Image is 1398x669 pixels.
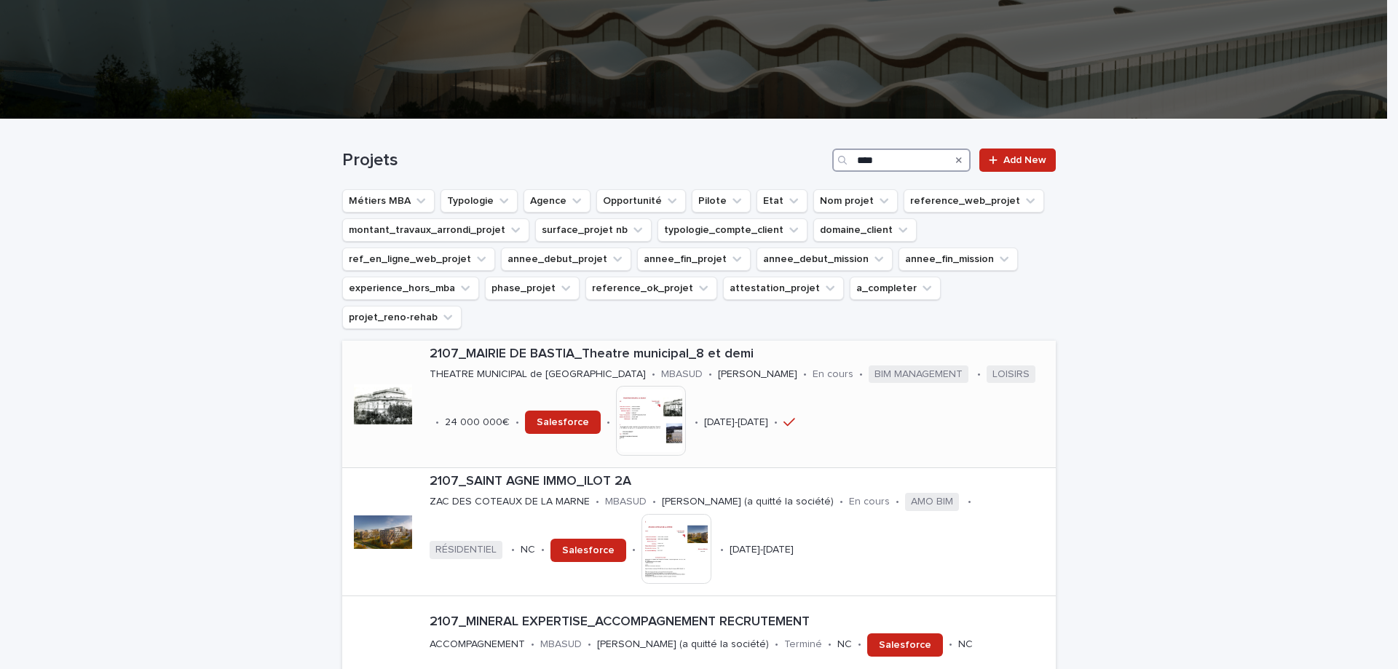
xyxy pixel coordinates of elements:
p: • [531,638,534,651]
p: MBASUD [540,638,582,651]
p: • [803,368,807,381]
button: phase_projet [485,277,580,300]
p: [PERSON_NAME] (a quitté la société) [597,638,769,651]
a: Add New [979,149,1056,172]
button: typologie_compte_client [657,218,807,242]
span: LOISIRS [987,365,1035,384]
button: Etat [757,189,807,213]
span: Salesforce [879,640,931,650]
button: annee_fin_mission [899,248,1018,271]
button: annee_debut_projet [501,248,631,271]
span: BIM MANAGEMENT [869,365,968,384]
input: Search [832,149,971,172]
a: Salesforce [550,539,626,562]
button: Métiers MBA [342,189,435,213]
button: projet_reno-rehab [342,306,462,329]
p: Terminé [784,638,822,651]
button: reference_web_projet [904,189,1044,213]
span: Add New [1003,155,1046,165]
p: • [828,638,832,651]
button: annee_fin_projet [637,248,751,271]
p: • [511,544,515,556]
p: • [774,416,778,429]
p: En cours [849,496,890,508]
button: montant_travaux_arrondi_projet [342,218,529,242]
p: MBASUD [605,496,647,508]
p: MBASUD [661,368,703,381]
p: • [896,496,899,508]
p: [PERSON_NAME] [718,368,797,381]
span: RÉSIDENTIEL [430,541,502,559]
p: • [435,416,439,429]
a: Salesforce [867,633,943,657]
p: • [652,368,655,381]
p: • [708,368,712,381]
p: • [541,544,545,556]
p: • [695,416,698,429]
p: • [632,544,636,556]
p: • [858,638,861,651]
p: [DATE]-[DATE] [730,544,794,556]
button: domaine_client [813,218,917,242]
button: experience_hors_mba [342,277,479,300]
p: [DATE]-[DATE] [704,416,768,429]
button: surface_projet nb [535,218,652,242]
button: annee_debut_mission [757,248,893,271]
p: 2107_SAINT AGNE IMMO_ILOT 2A [430,474,1050,490]
p: • [840,496,843,508]
p: • [859,368,863,381]
p: 24 000 000€ [445,416,510,429]
p: • [720,544,724,556]
p: En cours [813,368,853,381]
button: Agence [524,189,591,213]
h1: Projets [342,150,826,171]
button: a_completer [850,277,941,300]
button: reference_ok_projet [585,277,717,300]
button: Opportunité [596,189,686,213]
button: Nom projet [813,189,898,213]
p: • [588,638,591,651]
p: • [949,638,952,651]
p: • [652,496,656,508]
p: • [596,496,599,508]
button: attestation_projet [723,277,844,300]
p: • [516,416,519,429]
p: THEATRE MUNICIPAL de [GEOGRAPHIC_DATA] [430,368,646,381]
p: 2107_MAIRIE DE BASTIA_Theatre municipal_8 et demi [430,347,1050,363]
a: 2107_MAIRIE DE BASTIA_Theatre municipal_8 et demiTHEATRE MUNICIPAL de [GEOGRAPHIC_DATA]•MBASUD•[P... [342,341,1056,468]
p: • [607,416,610,429]
p: ACCOMPAGNEMENT [430,638,525,651]
p: ZAC DES COTEAUX DE LA MARNE [430,496,590,508]
button: ref_en_ligne_web_projet [342,248,495,271]
p: [PERSON_NAME] (a quitté la société) [662,496,834,508]
a: 2107_SAINT AGNE IMMO_ILOT 2AZAC DES COTEAUX DE LA MARNE•MBASUD•[PERSON_NAME] (a quitté la société... [342,468,1056,595]
p: • [775,638,778,651]
button: Typologie [441,189,518,213]
p: 2107_MINERAL EXPERTISE_ACCOMPAGNEMENT RECRUTEMENT [430,614,1050,630]
p: NC [837,638,852,651]
p: NC [521,544,535,556]
span: Salesforce [562,545,615,555]
a: Salesforce [525,411,601,434]
span: AMO BIM [905,493,959,511]
button: Pilote [692,189,751,213]
p: • [968,496,971,508]
p: NC [958,638,973,651]
span: Salesforce [537,417,589,427]
p: • [977,368,981,381]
